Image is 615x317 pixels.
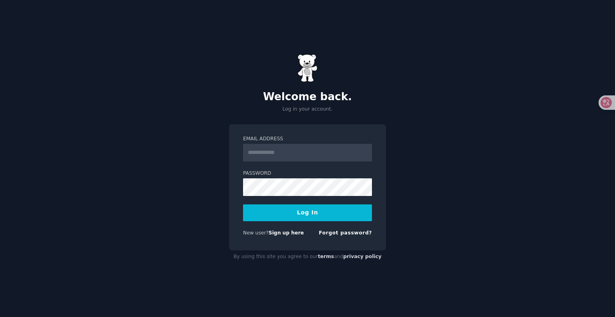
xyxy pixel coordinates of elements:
[229,250,386,263] div: By using this site you agree to our and
[243,204,372,221] button: Log In
[319,230,372,236] a: Forgot password?
[229,106,386,113] p: Log in your account.
[269,230,304,236] a: Sign up here
[318,254,334,259] a: terms
[243,170,372,177] label: Password
[243,230,269,236] span: New user?
[297,54,318,82] img: Gummy Bear
[343,254,382,259] a: privacy policy
[243,135,372,143] label: Email Address
[229,91,386,103] h2: Welcome back.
